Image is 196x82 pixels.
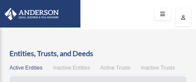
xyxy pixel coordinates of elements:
h3: Entities, Trusts, and Deeds [10,49,186,59]
span: Active Entities [10,65,42,71]
span: Inactive Trusts [141,65,175,71]
span: Inactive Entities [53,65,90,71]
span: Active Trusts [100,65,131,71]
